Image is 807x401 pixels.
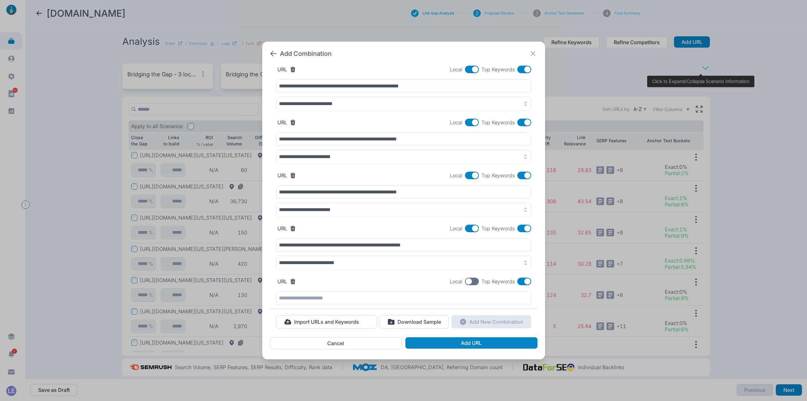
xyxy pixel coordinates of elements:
[380,315,449,328] button: Download Sample
[481,225,515,232] span: Top Keywords
[277,278,287,285] label: URL
[451,315,531,328] button: Add New Combination
[450,172,462,179] span: Local
[469,319,523,325] p: Add New Combination
[277,66,287,73] label: URL
[405,337,537,349] button: Add URL
[450,66,462,73] span: Local
[481,278,515,285] span: Top Keywords
[277,119,287,126] label: URL
[270,337,402,349] button: Cancel
[450,225,462,232] span: Local
[280,49,332,58] span: Add Combination
[277,225,287,232] label: URL
[450,278,462,285] span: Local
[481,119,515,126] span: Top Keywords
[450,119,462,126] span: Local
[276,315,377,328] button: Import URLs and Keywords
[481,66,515,73] span: Top Keywords
[481,172,515,179] span: Top Keywords
[294,319,359,325] p: Import URLs and Keywords
[277,172,287,179] label: URL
